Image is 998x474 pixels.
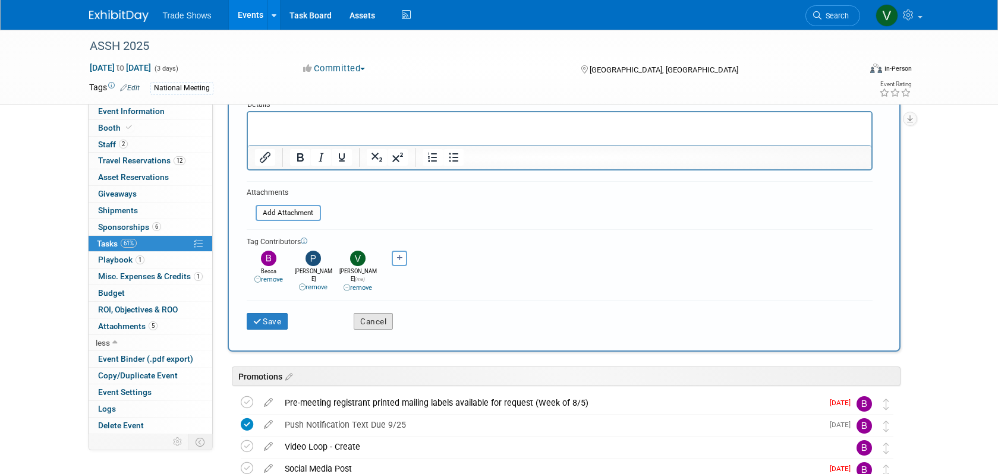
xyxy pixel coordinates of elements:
[884,64,912,73] div: In-Person
[89,10,149,22] img: ExhibitDay
[89,186,212,202] a: Giveaways
[89,169,212,185] a: Asset Reservations
[89,268,212,285] a: Misc. Expenses & Credits1
[98,255,144,264] span: Playbook
[89,153,212,169] a: Travel Reservations12
[89,236,212,252] a: Tasks61%
[247,235,873,247] div: Tag Contributors
[97,239,137,248] span: Tasks
[367,149,387,166] button: Subscript
[89,219,212,235] a: Sponsorships6
[805,5,860,26] a: Search
[299,62,370,75] button: Committed
[89,103,212,119] a: Event Information
[876,4,898,27] img: Vanessa Caslow
[870,64,882,73] img: Format-Inperson.png
[136,255,144,264] span: 1
[152,222,161,231] span: 6
[883,443,889,454] i: Move task
[98,206,138,215] span: Shipments
[98,404,116,413] span: Logs
[98,140,128,149] span: Staff
[423,149,443,166] button: Numbered list
[879,81,911,87] div: Event Rating
[98,106,165,116] span: Event Information
[250,266,288,285] div: Becca
[344,284,372,292] a: remove
[279,437,833,457] div: Video Loop - Create
[290,149,310,166] button: Bold
[294,266,333,292] div: [PERSON_NAME]
[98,271,203,281] span: Misc. Expenses & Credits
[98,321,158,331] span: Attachments
[174,156,185,165] span: 12
[115,63,126,72] span: to
[98,123,134,132] span: Booth
[121,239,137,248] span: 61%
[149,321,158,330] span: 5
[98,305,178,314] span: ROI, Objectives & ROO
[258,397,279,408] a: edit
[282,370,292,382] a: Edit sections
[248,112,871,145] iframe: Rich Text Area
[590,65,738,74] span: [GEOGRAPHIC_DATA], [GEOGRAPHIC_DATA]
[89,401,212,417] a: Logs
[339,266,377,293] div: [PERSON_NAME]
[89,62,152,73] span: [DATE] [DATE]
[98,371,178,380] span: Copy/Duplicate Event
[89,81,140,95] td: Tags
[830,399,857,407] span: [DATE]
[153,65,178,72] span: (3 days)
[194,272,203,281] span: 1
[857,418,872,434] img: Becca Rensi
[258,419,279,430] a: edit
[163,11,212,20] span: Trade Shows
[299,283,328,291] a: remove
[98,156,185,165] span: Travel Reservations
[830,421,857,429] span: [DATE]
[89,285,212,301] a: Budget
[279,393,823,413] div: Pre-meeting registrant printed mailing labels available for request (Week of 8/5)
[98,222,161,232] span: Sponsorships
[98,189,137,198] span: Giveaways
[255,149,275,166] button: Insert/edit link
[883,421,889,432] i: Move task
[98,421,144,430] span: Delete Event
[89,137,212,153] a: Staff2
[247,188,321,198] div: Attachments
[279,415,823,435] div: Push Notification Text Due 9/25
[89,368,212,384] a: Copy/Duplicate Event
[96,338,110,347] span: less
[261,251,276,266] img: Becca Rensi
[354,313,393,330] button: Cancel
[89,203,212,219] a: Shipments
[350,251,366,266] img: Vanessa Caslow
[119,140,128,148] span: 2
[790,62,912,80] div: Event Format
[98,387,152,397] span: Event Settings
[232,366,901,386] div: Promotions
[258,441,279,452] a: edit
[188,434,212,450] td: Toggle Event Tabs
[258,463,279,474] a: edit
[89,318,212,334] a: Attachments5
[857,440,872,456] img: Becca Rensi
[857,396,872,412] img: Becca Rensi
[306,251,321,266] img: Paul Hargis
[89,335,212,351] a: less
[89,351,212,367] a: Event Binder (.pdf export)
[311,149,331,166] button: Italic
[86,36,842,57] div: ASSH 2025
[98,354,193,364] span: Event Binder (.pdf export)
[89,302,212,318] a: ROI, Objectives & ROO
[98,172,169,182] span: Asset Reservations
[89,252,212,268] a: Playbook1
[332,149,352,166] button: Underline
[89,384,212,400] a: Event Settings
[89,418,212,434] a: Delete Event
[247,313,288,330] button: Save
[150,82,213,94] div: National Meeting
[355,276,365,282] span: (me)
[821,11,849,20] span: Search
